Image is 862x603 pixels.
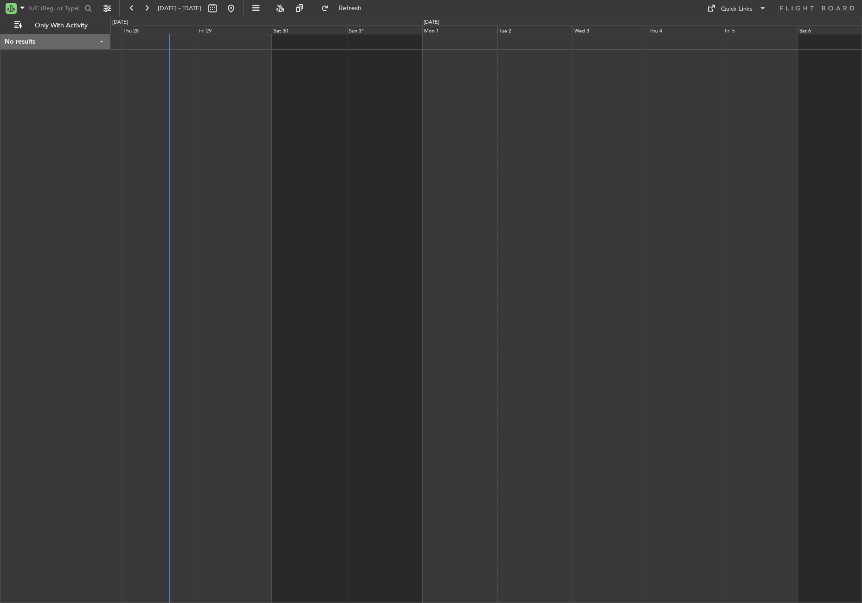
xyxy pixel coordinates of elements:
[24,22,98,29] span: Only With Activity
[702,1,771,16] button: Quick Links
[317,1,373,16] button: Refresh
[272,26,347,34] div: Sat 30
[10,18,101,33] button: Only With Activity
[28,1,82,15] input: A/C (Reg. or Type)
[422,26,497,34] div: Mon 1
[112,19,128,26] div: [DATE]
[331,5,370,12] span: Refresh
[721,5,753,14] div: Quick Links
[424,19,439,26] div: [DATE]
[497,26,573,34] div: Tue 2
[648,26,723,34] div: Thu 4
[573,26,648,34] div: Wed 3
[723,26,798,34] div: Fri 5
[197,26,272,34] div: Fri 29
[122,26,197,34] div: Thu 28
[158,4,201,13] span: [DATE] - [DATE]
[347,26,422,34] div: Sun 31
